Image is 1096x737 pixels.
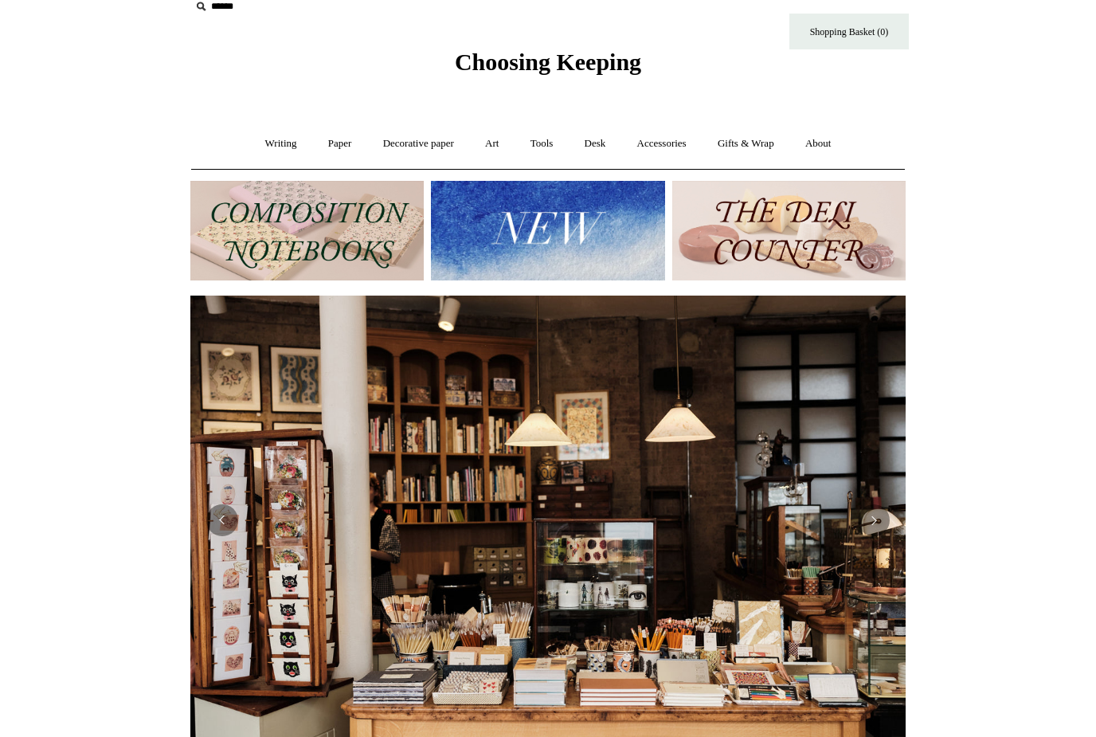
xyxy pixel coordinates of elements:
a: Accessories [623,123,701,165]
a: About [791,123,846,165]
a: Writing [251,123,311,165]
img: 202302 Composition ledgers.jpg__PID:69722ee6-fa44-49dd-a067-31375e5d54ec [190,181,424,280]
button: Previous [206,504,238,536]
button: Next [858,504,890,536]
a: Desk [570,123,620,165]
a: Tools [516,123,568,165]
a: Art [471,123,513,165]
a: Decorative paper [369,123,468,165]
span: Choosing Keeping [455,49,641,75]
a: Gifts & Wrap [703,123,789,165]
a: Paper [314,123,366,165]
a: Choosing Keeping [455,61,641,73]
a: Shopping Basket (0) [789,14,909,49]
img: The Deli Counter [672,181,906,280]
img: New.jpg__PID:f73bdf93-380a-4a35-bcfe-7823039498e1 [431,181,664,280]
